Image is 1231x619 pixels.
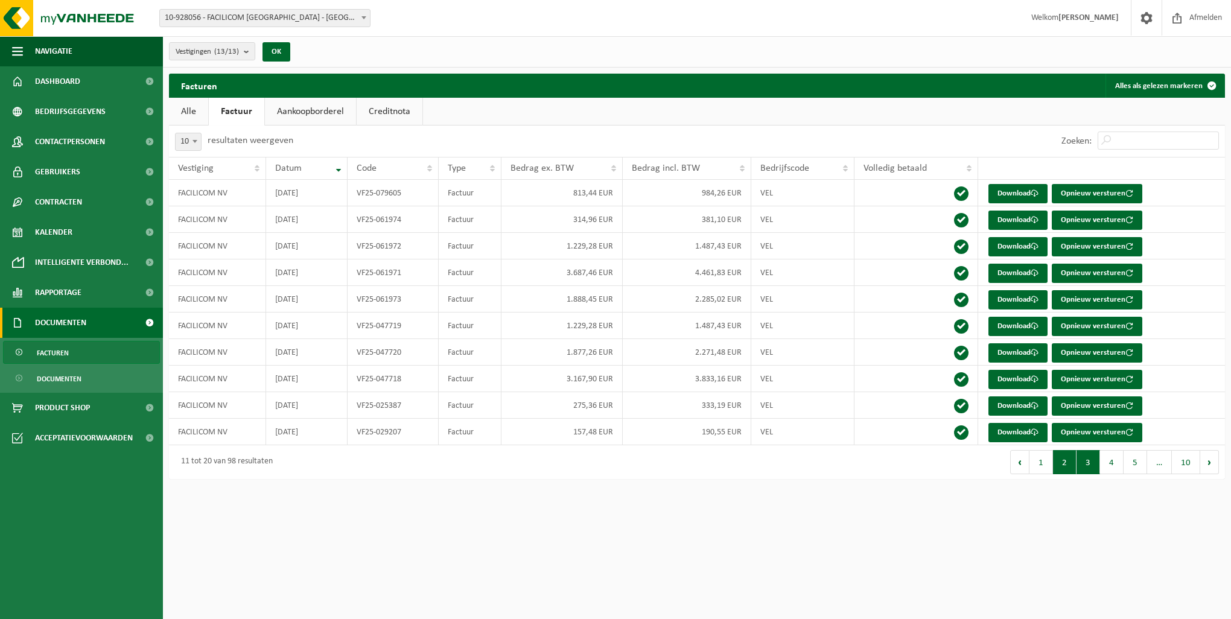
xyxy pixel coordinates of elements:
td: VEL [751,259,854,286]
div: 11 tot 20 van 98 resultaten [175,451,273,473]
td: VEL [751,180,854,206]
button: Opnieuw versturen [1052,184,1142,203]
a: Download [988,317,1048,336]
button: Alles als gelezen markeren [1105,74,1224,98]
button: Opnieuw versturen [1052,370,1142,389]
td: 190,55 EUR [623,419,751,445]
a: Aankoopborderel [265,98,356,125]
span: Bedrag incl. BTW [632,163,700,173]
button: Previous [1010,450,1029,474]
a: Download [988,211,1048,230]
span: Volledig betaald [864,163,927,173]
h2: Facturen [169,74,229,97]
button: 2 [1053,450,1077,474]
td: Factuur [439,339,501,366]
td: Factuur [439,233,501,259]
td: 2.271,48 EUR [623,339,751,366]
td: [DATE] [266,259,348,286]
td: [DATE] [266,419,348,445]
button: OK [262,42,290,62]
td: FACILICOM NV [169,259,266,286]
button: 5 [1124,450,1147,474]
span: Intelligente verbond... [35,247,129,278]
span: Product Shop [35,393,90,423]
span: Dashboard [35,66,80,97]
a: Documenten [3,367,160,390]
td: 1.877,26 EUR [501,339,623,366]
span: Documenten [35,308,86,338]
td: [DATE] [266,313,348,339]
td: VF25-061972 [348,233,438,259]
label: Zoeken: [1061,136,1092,146]
td: FACILICOM NV [169,366,266,392]
button: Opnieuw versturen [1052,237,1142,256]
td: VEL [751,206,854,233]
td: [DATE] [266,339,348,366]
td: [DATE] [266,392,348,419]
td: Factuur [439,286,501,313]
a: Download [988,264,1048,283]
button: 3 [1077,450,1100,474]
td: 2.285,02 EUR [623,286,751,313]
span: Navigatie [35,36,72,66]
span: Documenten [37,367,81,390]
button: Opnieuw versturen [1052,264,1142,283]
a: Download [988,184,1048,203]
span: Bedrag ex. BTW [511,163,574,173]
span: 10-928056 - FACILICOM NV - ANTWERPEN [160,10,370,27]
td: VF25-061973 [348,286,438,313]
a: Download [988,343,1048,363]
td: VEL [751,286,854,313]
td: [DATE] [266,286,348,313]
td: FACILICOM NV [169,180,266,206]
label: resultaten weergeven [208,136,293,145]
span: Rapportage [35,278,81,308]
span: 10-928056 - FACILICOM NV - ANTWERPEN [159,9,371,27]
span: Datum [275,163,302,173]
td: FACILICOM NV [169,286,266,313]
button: Opnieuw versturen [1052,290,1142,309]
button: 1 [1029,450,1053,474]
span: Gebruikers [35,157,80,187]
td: [DATE] [266,366,348,392]
td: 1.487,43 EUR [623,313,751,339]
count: (13/13) [214,48,239,56]
td: Factuur [439,259,501,286]
td: Factuur [439,366,501,392]
td: VF25-047719 [348,313,438,339]
td: 3.687,46 EUR [501,259,623,286]
a: Download [988,396,1048,416]
button: Opnieuw versturen [1052,317,1142,336]
td: [DATE] [266,180,348,206]
td: VF25-047718 [348,366,438,392]
span: Contracten [35,187,82,217]
td: 1.888,45 EUR [501,286,623,313]
span: Vestiging [178,163,214,173]
td: 813,44 EUR [501,180,623,206]
a: Creditnota [357,98,422,125]
td: VF25-047720 [348,339,438,366]
td: VF25-025387 [348,392,438,419]
td: VF25-029207 [348,419,438,445]
button: Next [1200,450,1219,474]
td: 1.229,28 EUR [501,233,623,259]
td: FACILICOM NV [169,313,266,339]
span: Facturen [37,341,69,364]
td: FACILICOM NV [169,206,266,233]
span: Type [448,163,466,173]
td: FACILICOM NV [169,419,266,445]
button: Opnieuw versturen [1052,211,1142,230]
td: VEL [751,339,854,366]
span: Code [357,163,377,173]
a: Download [988,237,1048,256]
span: … [1147,450,1172,474]
td: VEL [751,313,854,339]
td: 4.461,83 EUR [623,259,751,286]
td: 314,96 EUR [501,206,623,233]
a: Download [988,290,1048,309]
td: VEL [751,233,854,259]
td: Factuur [439,419,501,445]
td: 3.167,90 EUR [501,366,623,392]
button: Opnieuw versturen [1052,396,1142,416]
span: 10 [176,133,201,150]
